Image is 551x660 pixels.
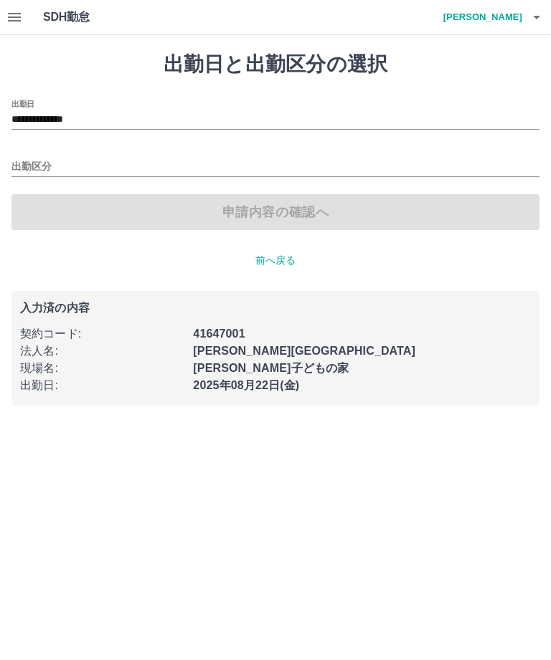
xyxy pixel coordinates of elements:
[193,362,349,374] b: [PERSON_NAME]子どもの家
[11,253,540,268] p: 前へ戻る
[193,379,299,391] b: 2025年08月22日(金)
[20,377,184,394] p: 出勤日 :
[20,360,184,377] p: 現場名 :
[20,325,184,343] p: 契約コード :
[20,302,531,314] p: 入力済の内容
[11,98,34,109] label: 出勤日
[11,52,540,77] h1: 出勤日と出勤区分の選択
[20,343,184,360] p: 法人名 :
[193,327,245,340] b: 41647001
[193,345,415,357] b: [PERSON_NAME][GEOGRAPHIC_DATA]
